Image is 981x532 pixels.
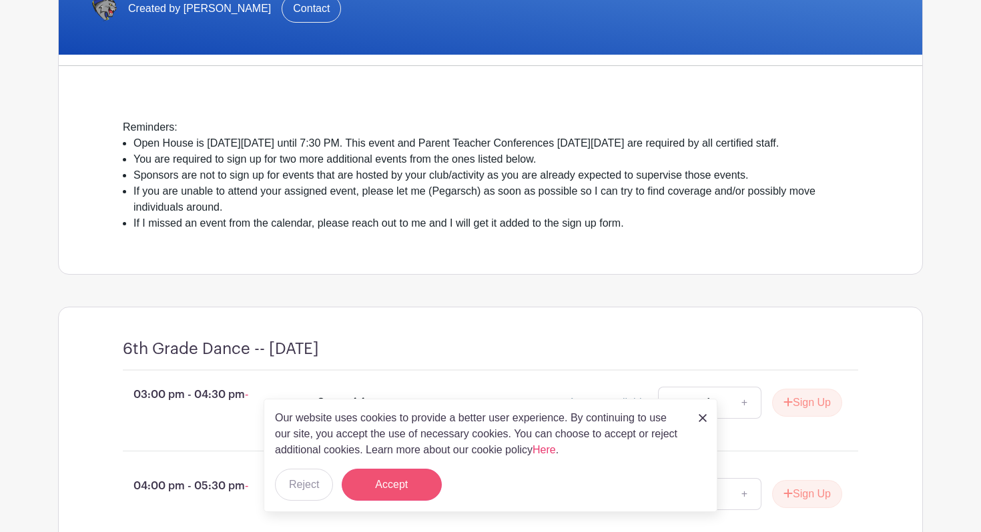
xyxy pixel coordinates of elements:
a: Here [533,444,556,455]
button: Reject [275,469,333,501]
a: + [728,478,761,510]
p: 04:00 pm - 05:30 pm [101,473,296,499]
button: Accept [342,469,442,501]
li: You are required to sign up for two more additional events from the ones listed below. [133,151,858,167]
img: close_button-5f87c8562297e5c2d7936805f587ecaba9071eb48480494691a3f1689db116b3.svg [699,414,707,422]
p: 03:00 pm - 04:30 pm [101,381,296,408]
p: Our website uses cookies to provide a better user experience. By continuing to use our site, you ... [275,410,685,458]
a: + [728,387,761,419]
li: If you are unable to attend your assigned event, please let me (Pegarsch) as soon as possible so ... [133,183,858,215]
button: Sign Up [772,389,842,417]
h4: 6th Grade Dance -- [DATE] [123,339,319,359]
button: Sign Up [772,480,842,508]
a: - [658,387,689,419]
li: Sponsors are not to sign up for events that are hosted by your club/activity as you are already e... [133,167,858,183]
div: Supervision [318,395,378,411]
span: Created by [PERSON_NAME] [128,1,271,17]
li: Open House is [DATE][DATE] until 7:30 PM. This event and Parent Teacher Conferences [DATE][DATE] ... [133,135,858,151]
div: 4 spots available [568,395,647,411]
span: - [245,480,248,491]
li: If I missed an event from the calendar, please reach out to me and I will get it added to the sig... [133,215,858,231]
span: - [245,389,248,400]
div: Reminders: [123,119,858,135]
